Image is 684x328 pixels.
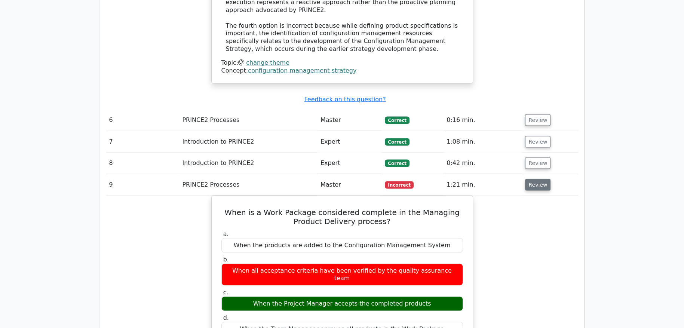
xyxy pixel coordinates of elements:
[106,131,180,153] td: 7
[385,138,409,146] span: Correct
[223,230,229,237] span: a.
[304,96,386,103] a: Feedback on this question?
[179,153,318,174] td: Introduction to PRINCE2
[106,153,180,174] td: 8
[444,174,522,196] td: 1:21 min.
[385,117,409,124] span: Correct
[525,114,550,126] button: Review
[444,110,522,131] td: 0:16 min.
[106,110,180,131] td: 6
[246,59,289,66] a: change theme
[525,136,550,148] button: Review
[444,153,522,174] td: 0:42 min.
[525,179,550,191] button: Review
[385,160,409,167] span: Correct
[221,297,463,311] div: When the Project Manager accepts the completed products
[106,174,180,196] td: 9
[318,110,382,131] td: Master
[318,174,382,196] td: Master
[221,59,463,67] div: Topic:
[223,314,229,321] span: d.
[179,131,318,153] td: Introduction to PRINCE2
[221,264,463,286] div: When all acceptance criteria have been verified by the quality assurance team
[223,289,228,296] span: c.
[525,157,550,169] button: Review
[223,256,229,263] span: b.
[179,110,318,131] td: PRINCE2 Processes
[248,67,356,74] a: configuration management strategy
[221,208,464,226] h5: When is a Work Package considered complete in the Managing Product Delivery process?
[221,238,463,253] div: When the products are added to the Configuration Management System
[385,181,414,189] span: Incorrect
[318,153,382,174] td: Expert
[221,67,463,75] div: Concept:
[179,174,318,196] td: PRINCE2 Processes
[318,131,382,153] td: Expert
[444,131,522,153] td: 1:08 min.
